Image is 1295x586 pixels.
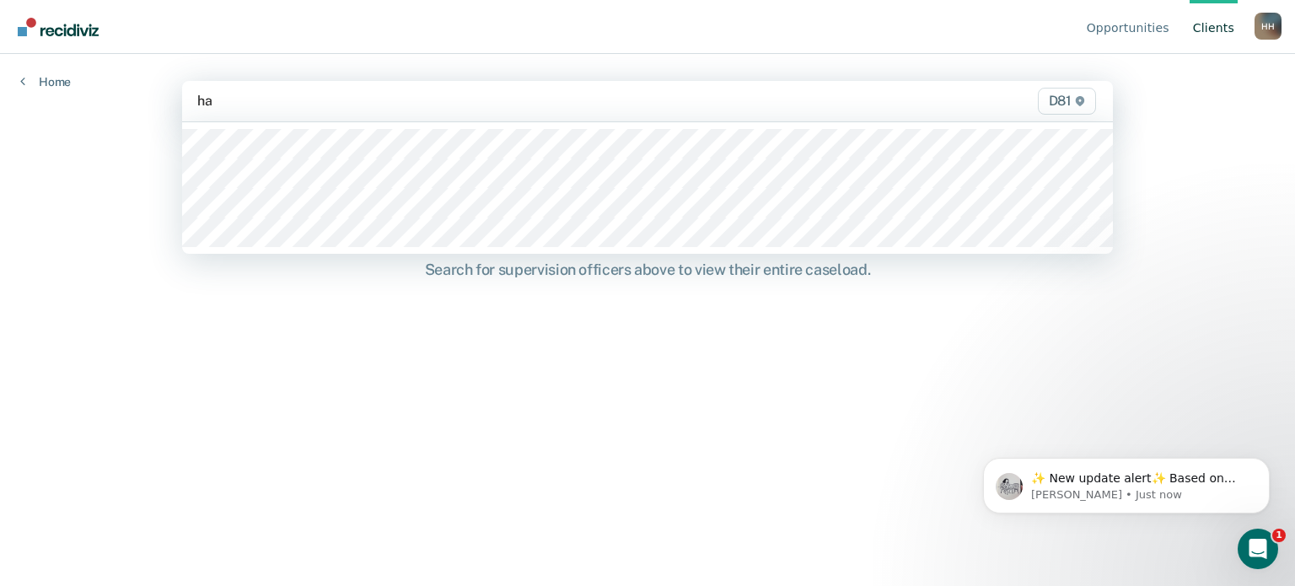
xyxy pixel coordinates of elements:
[73,65,291,80] p: Message from Kim, sent Just now
[378,261,917,279] div: Search for supervision officers above to view their entire caseload.
[1038,88,1096,115] span: D81
[1255,13,1282,40] button: Profile dropdown button
[18,18,99,36] img: Recidiviz
[1272,529,1286,542] span: 1
[20,74,71,89] a: Home
[1255,13,1282,40] div: H H
[73,49,290,381] span: ✨ New update alert✨ Based on your feedback, we've made a few updates we wanted to share. 1. We ha...
[958,422,1295,540] iframe: Intercom notifications message
[1238,529,1278,569] iframe: Intercom live chat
